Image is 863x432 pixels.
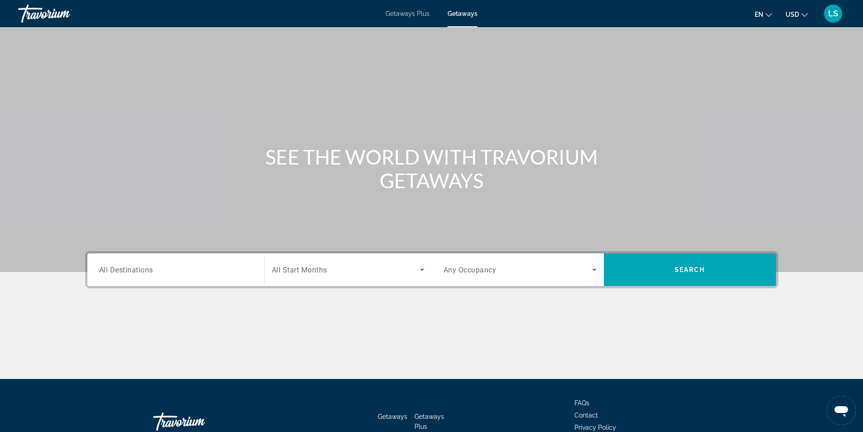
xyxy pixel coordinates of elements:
[786,11,799,18] span: USD
[574,412,598,419] a: Contact
[786,8,808,21] button: Change currency
[99,265,153,274] span: All Destinations
[827,396,856,425] iframe: Button to launch messaging window
[821,4,845,23] button: User Menu
[378,413,407,420] a: Getaways
[87,253,776,286] div: Search widget
[675,266,705,273] span: Search
[386,10,429,17] a: Getaways Plus
[272,266,327,274] span: All Start Months
[755,11,763,18] span: en
[415,413,444,430] a: Getaways Plus
[444,266,497,274] span: Any Occupancy
[574,399,589,407] a: FAQs
[828,9,838,18] span: LS
[262,145,602,192] h1: SEE THE WORLD WITH TRAVORIUM GETAWAYS
[18,2,109,25] a: Travorium
[755,8,772,21] button: Change language
[99,265,252,276] input: Select destination
[574,424,616,431] a: Privacy Policy
[604,253,776,286] button: Search
[448,10,477,17] a: Getaways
